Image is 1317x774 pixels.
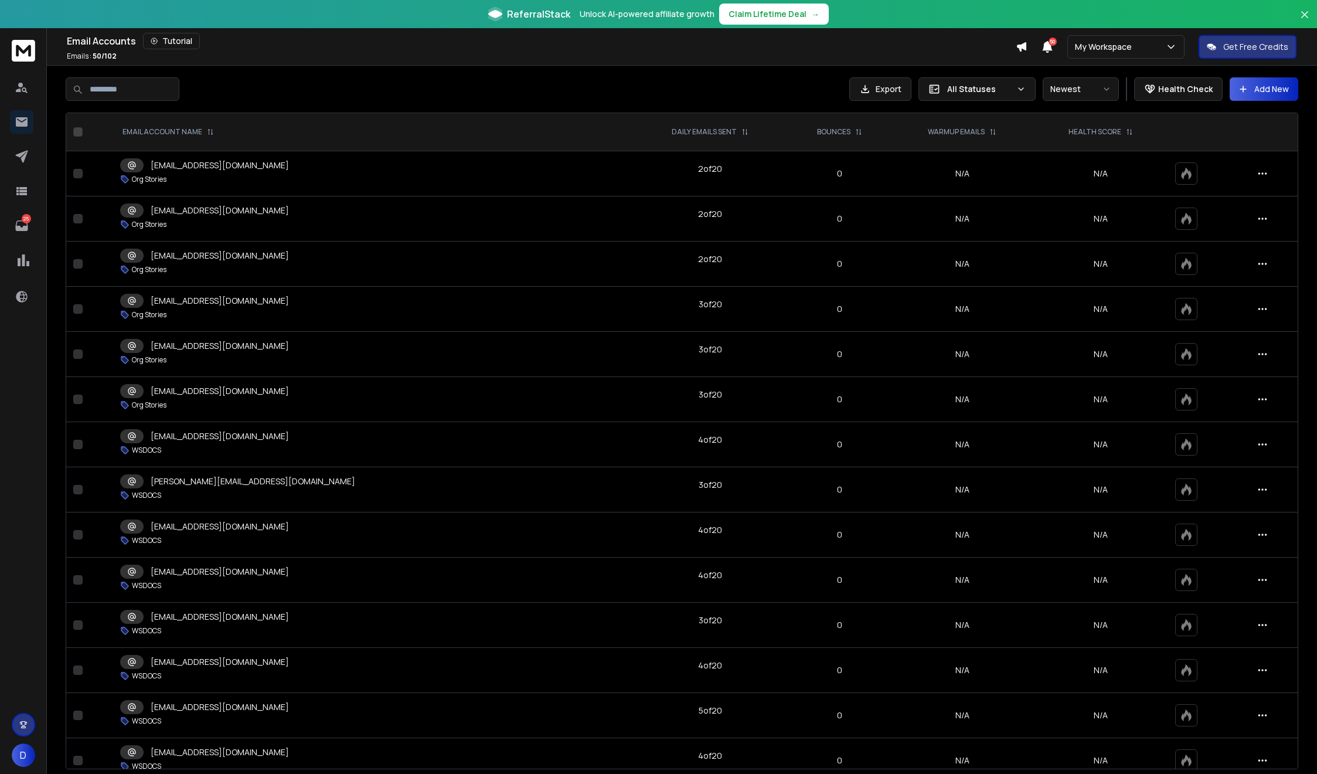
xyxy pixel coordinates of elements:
p: WSDOCS [132,446,161,455]
p: Org Stories [132,400,166,410]
div: 3 of 20 [699,389,722,400]
p: Org Stories [132,310,166,320]
div: 2 of 20 [698,253,722,265]
p: Health Check [1158,83,1213,95]
td: N/A [891,196,1033,242]
td: N/A [891,512,1033,558]
button: Claim Lifetime Deal→ [719,4,829,25]
p: 0 [795,664,884,676]
p: N/A [1040,168,1162,179]
p: 0 [795,439,884,450]
p: N/A [1040,619,1162,631]
p: N/A [1040,574,1162,586]
td: N/A [891,151,1033,196]
p: 0 [795,168,884,179]
p: Unlock AI-powered affiliate growth [580,8,714,20]
p: N/A [1040,755,1162,766]
button: Newest [1043,77,1119,101]
div: 4 of 20 [698,434,722,446]
p: WSDOCS [132,671,161,681]
span: ReferralStack [507,7,570,21]
p: [EMAIL_ADDRESS][DOMAIN_NAME] [151,385,289,397]
p: Org Stories [132,265,166,274]
a: 25 [10,214,33,237]
td: N/A [891,648,1033,693]
span: 50 [1049,38,1057,46]
div: 3 of 20 [699,298,722,310]
p: WSDOCS [132,536,161,545]
p: [EMAIL_ADDRESS][DOMAIN_NAME] [151,611,289,623]
div: 4 of 20 [698,750,722,762]
p: N/A [1040,258,1162,270]
div: 3 of 20 [699,615,722,626]
p: [EMAIL_ADDRESS][DOMAIN_NAME] [151,701,289,713]
td: N/A [891,377,1033,422]
div: 4 of 20 [698,524,722,536]
button: Tutorial [143,33,200,49]
div: 3 of 20 [699,344,722,355]
p: N/A [1040,529,1162,541]
p: 0 [795,709,884,721]
p: 0 [795,755,884,766]
p: 25 [22,214,31,223]
div: 2 of 20 [698,208,722,220]
td: N/A [891,242,1033,287]
p: Get Free Credits [1223,41,1288,53]
td: N/A [891,332,1033,377]
p: Org Stories [132,220,166,229]
div: 4 of 20 [698,660,722,671]
div: 2 of 20 [698,163,722,175]
p: All Statuses [947,83,1012,95]
p: N/A [1040,213,1162,225]
p: [EMAIL_ADDRESS][DOMAIN_NAME] [151,205,289,216]
p: 0 [795,393,884,405]
p: 0 [795,574,884,586]
p: N/A [1040,393,1162,405]
p: WARMUP EMAILS [928,127,985,137]
p: DAILY EMAILS SENT [672,127,737,137]
p: [EMAIL_ADDRESS][DOMAIN_NAME] [151,566,289,578]
td: N/A [891,422,1033,467]
div: EMAIL ACCOUNT NAME [122,127,214,137]
p: 0 [795,213,884,225]
button: Add New [1230,77,1298,101]
span: → [811,8,819,20]
button: D [12,744,35,767]
div: Email Accounts [67,33,1016,49]
p: Org Stories [132,355,166,365]
p: WSDOCS [132,581,161,590]
p: [PERSON_NAME][EMAIL_ADDRESS][DOMAIN_NAME] [151,476,355,487]
p: 0 [795,258,884,270]
p: [EMAIL_ADDRESS][DOMAIN_NAME] [151,521,289,532]
p: N/A [1040,303,1162,315]
p: 0 [795,484,884,495]
p: [EMAIL_ADDRESS][DOMAIN_NAME] [151,340,289,352]
p: 0 [795,619,884,631]
p: 0 [795,529,884,541]
p: WSDOCS [132,491,161,500]
p: N/A [1040,664,1162,676]
p: WSDOCS [132,762,161,771]
p: [EMAIL_ADDRESS][DOMAIN_NAME] [151,746,289,758]
p: [EMAIL_ADDRESS][DOMAIN_NAME] [151,159,289,171]
p: [EMAIL_ADDRESS][DOMAIN_NAME] [151,250,289,262]
button: Get Free Credits [1199,35,1296,59]
p: [EMAIL_ADDRESS][DOMAIN_NAME] [151,295,289,307]
p: N/A [1040,484,1162,495]
p: My Workspace [1075,41,1136,53]
td: N/A [891,603,1033,648]
p: HEALTH SCORE [1068,127,1121,137]
p: N/A [1040,439,1162,450]
p: BOUNCES [817,127,850,137]
td: N/A [891,467,1033,512]
div: 3 of 20 [699,479,722,491]
p: 0 [795,348,884,360]
p: WSDOCS [132,626,161,636]
p: Emails : [67,52,117,61]
p: WSDOCS [132,717,161,726]
div: 5 of 20 [699,705,722,717]
td: N/A [891,558,1033,603]
p: [EMAIL_ADDRESS][DOMAIN_NAME] [151,430,289,442]
button: Export [849,77,911,101]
